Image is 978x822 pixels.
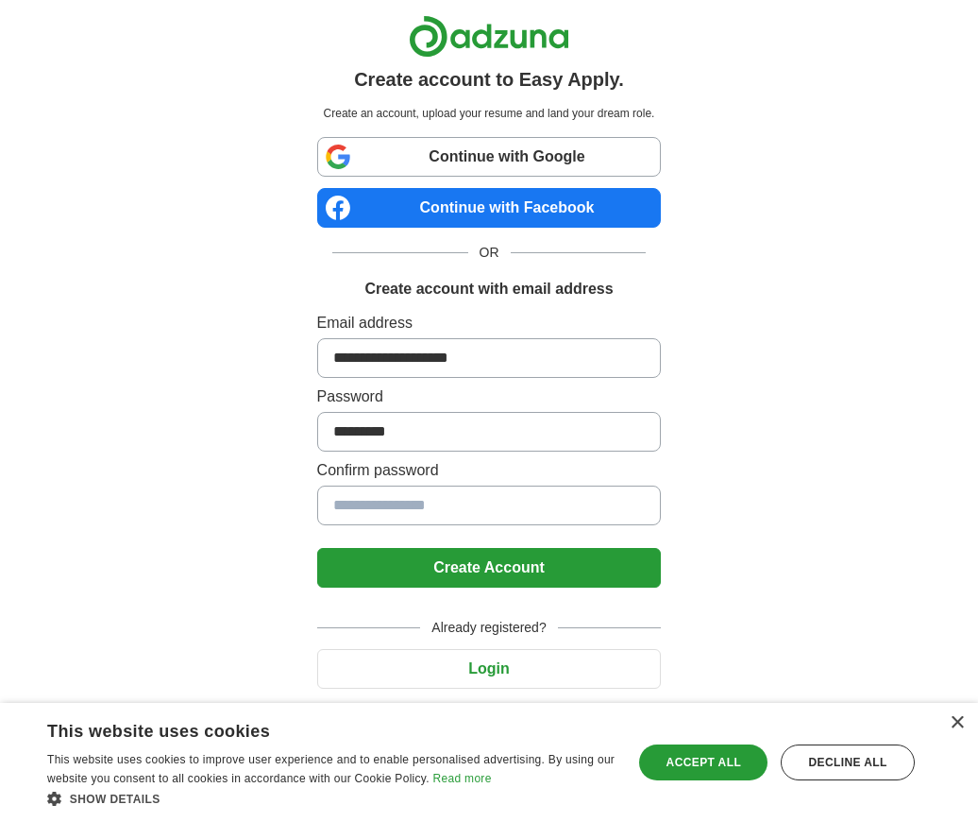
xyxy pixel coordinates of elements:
a: Login [317,660,662,676]
span: This website uses cookies to improve user experience and to enable personalised advertising. By u... [47,753,615,785]
label: Email address [317,312,662,334]
span: OR [468,243,511,263]
div: Decline all [781,745,915,780]
a: Continue with Facebook [317,188,662,228]
button: Create Account [317,548,662,588]
p: Create an account, upload your resume and land your dream role. [321,105,658,122]
div: Close [950,716,964,730]
button: Login [317,649,662,689]
label: Confirm password [317,459,662,482]
div: Accept all [639,745,767,780]
a: Continue with Google [317,137,662,177]
span: Show details [70,793,160,806]
span: Already registered? [420,618,557,638]
img: Adzuna logo [409,15,569,58]
div: This website uses cookies [47,714,568,743]
div: Show details [47,789,615,808]
h1: Create account to Easy Apply. [354,65,624,94]
a: Read more, opens a new window [433,772,492,785]
h1: Create account with email address [364,278,613,300]
label: Password [317,385,662,408]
